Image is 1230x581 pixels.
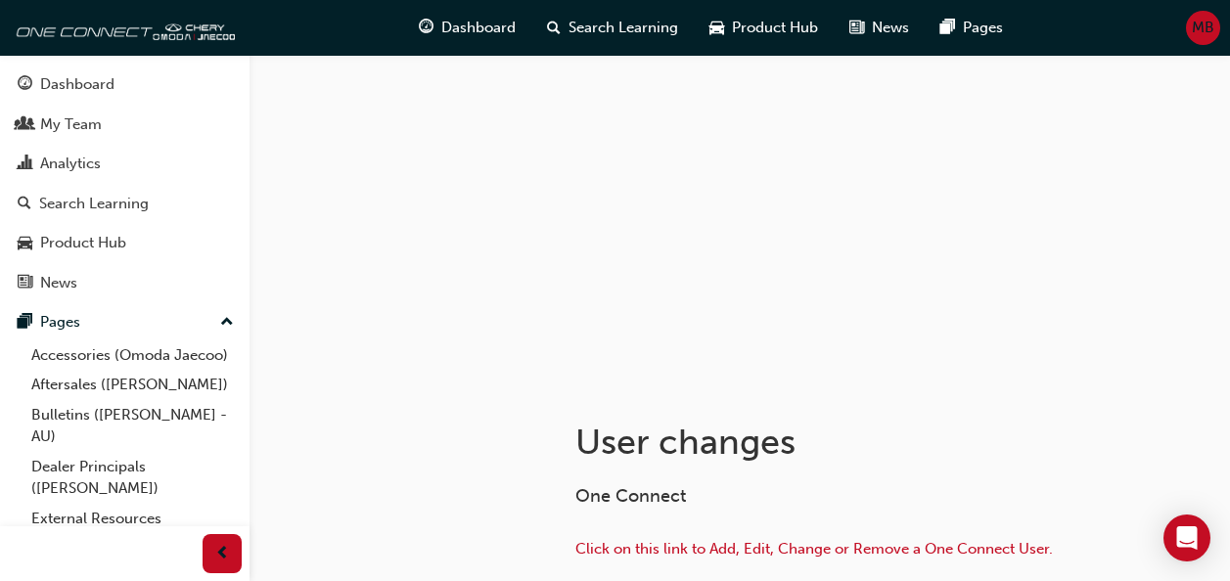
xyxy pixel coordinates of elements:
[18,196,31,213] span: search-icon
[8,225,242,261] a: Product Hub
[40,113,102,136] div: My Team
[1163,514,1210,561] div: Open Intercom Messenger
[531,8,694,48] a: search-iconSearch Learning
[40,153,101,175] div: Analytics
[1192,17,1214,39] span: MB
[732,17,818,39] span: Product Hub
[18,235,32,252] span: car-icon
[40,232,126,254] div: Product Hub
[8,107,242,143] a: My Team
[8,265,242,301] a: News
[23,452,242,504] a: Dealer Principals ([PERSON_NAME])
[8,304,242,340] button: Pages
[39,193,149,215] div: Search Learning
[23,400,242,452] a: Bulletins ([PERSON_NAME] - AU)
[18,275,32,292] span: news-icon
[215,542,230,566] span: prev-icon
[23,340,242,371] a: Accessories (Omoda Jaecoo)
[8,63,242,304] button: DashboardMy TeamAnalyticsSearch LearningProduct HubNews
[18,156,32,173] span: chart-icon
[575,540,1053,558] a: Click on this link to Add, Edit, Change or Remove a One Connect User.
[8,146,242,182] a: Analytics
[23,504,242,534] a: External Resources
[8,67,242,103] a: Dashboard
[575,421,1081,464] h1: User changes
[547,16,561,40] span: search-icon
[220,310,234,335] span: up-icon
[40,73,114,96] div: Dashboard
[834,8,925,48] a: news-iconNews
[441,17,516,39] span: Dashboard
[872,17,909,39] span: News
[18,76,32,94] span: guage-icon
[403,8,531,48] a: guage-iconDashboard
[925,8,1019,48] a: pages-iconPages
[569,17,678,39] span: Search Learning
[40,311,80,334] div: Pages
[963,17,1003,39] span: Pages
[419,16,433,40] span: guage-icon
[694,8,834,48] a: car-iconProduct Hub
[1186,11,1220,45] button: MB
[709,16,724,40] span: car-icon
[575,485,686,507] span: One Connect
[23,370,242,400] a: Aftersales ([PERSON_NAME])
[40,272,77,294] div: News
[18,116,32,134] span: people-icon
[849,16,864,40] span: news-icon
[940,16,955,40] span: pages-icon
[18,314,32,332] span: pages-icon
[10,8,235,47] img: oneconnect
[8,186,242,222] a: Search Learning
